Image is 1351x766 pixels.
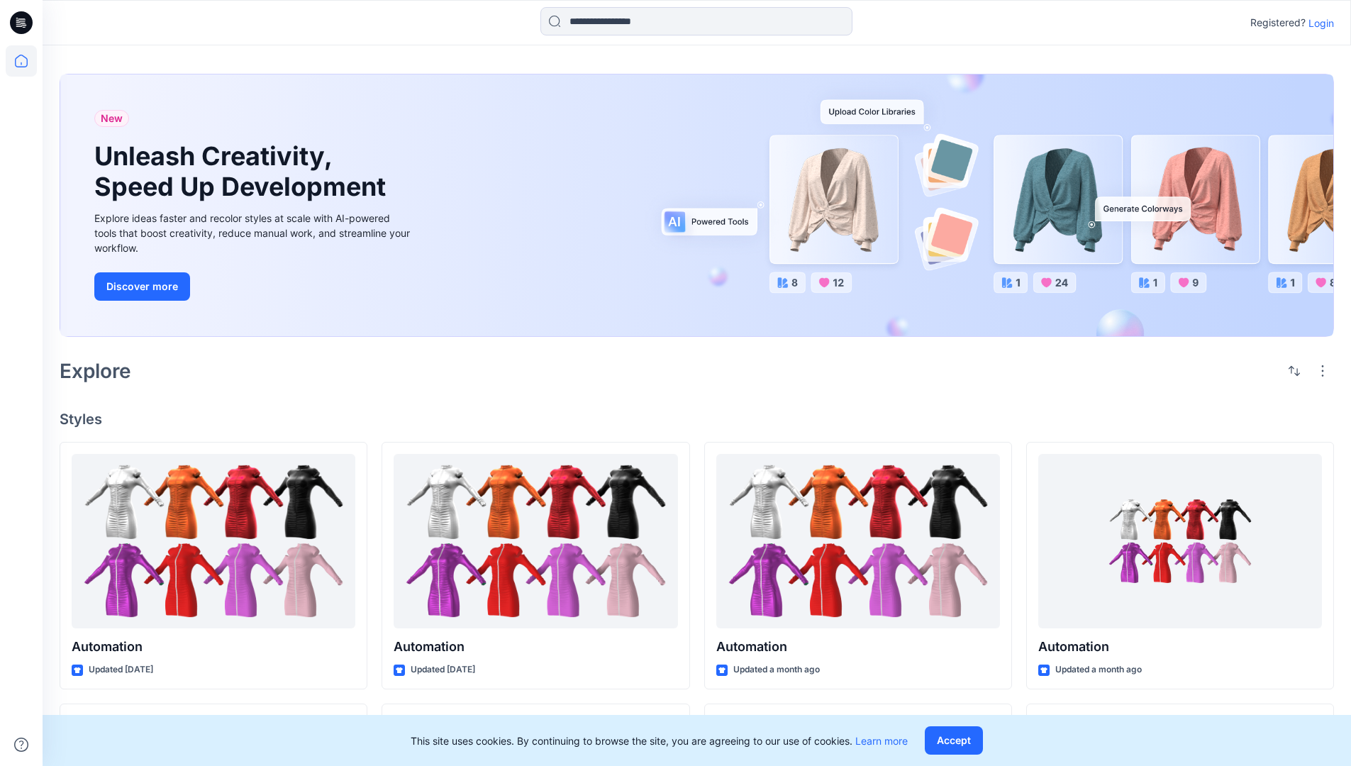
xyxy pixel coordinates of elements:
button: Discover more [94,272,190,301]
p: Updated a month ago [733,662,820,677]
p: Updated [DATE] [411,662,475,677]
p: Automation [394,637,677,657]
p: This site uses cookies. By continuing to browse the site, you are agreeing to our use of cookies. [411,733,908,748]
p: Automation [716,637,1000,657]
p: Updated [DATE] [89,662,153,677]
p: Updated a month ago [1055,662,1142,677]
h1: Unleash Creativity, Speed Up Development [94,141,392,202]
a: Discover more [94,272,413,301]
p: Automation [1038,637,1322,657]
div: Explore ideas faster and recolor styles at scale with AI-powered tools that boost creativity, red... [94,211,413,255]
a: Automation [72,454,355,629]
p: Automation [72,637,355,657]
p: Login [1308,16,1334,30]
p: Registered? [1250,14,1306,31]
button: Accept [925,726,983,755]
a: Learn more [855,735,908,747]
h2: Explore [60,360,131,382]
a: Automation [394,454,677,629]
a: Automation [1038,454,1322,629]
span: New [101,110,123,127]
h4: Styles [60,411,1334,428]
a: Automation [716,454,1000,629]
